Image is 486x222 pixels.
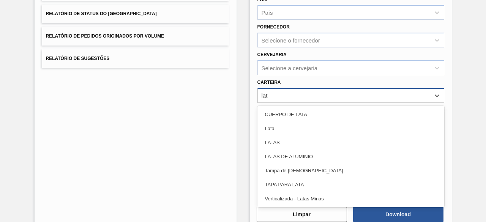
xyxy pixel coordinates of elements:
div: Selecione a cervejaria [262,65,318,71]
div: Verticalizada - Latas Minas [257,192,444,206]
div: Selecione o fornecedor [262,37,320,44]
button: Relatório de Status do [GEOGRAPHIC_DATA] [42,5,229,23]
button: Limpar [257,207,347,222]
label: Fornecedor [257,24,290,30]
button: Relatório de Pedidos Originados por Volume [42,27,229,46]
div: Lata [257,121,444,135]
span: Relatório de Status do [GEOGRAPHIC_DATA] [46,11,157,16]
div: Tampa de [DEMOGRAPHIC_DATA] [257,164,444,178]
span: Relatório de Sugestões [46,56,110,61]
label: Cervejaria [257,52,287,57]
label: Carteira [257,80,281,85]
div: CUERPO DE LATA [257,107,444,121]
button: Download [353,207,443,222]
span: Relatório de Pedidos Originados por Volume [46,33,164,39]
div: TAPA PARA LATA [257,178,444,192]
div: LATAS DE ALUMINIO [257,150,444,164]
div: LATAS [257,135,444,150]
button: Relatório de Sugestões [42,49,229,68]
div: País [262,9,273,16]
